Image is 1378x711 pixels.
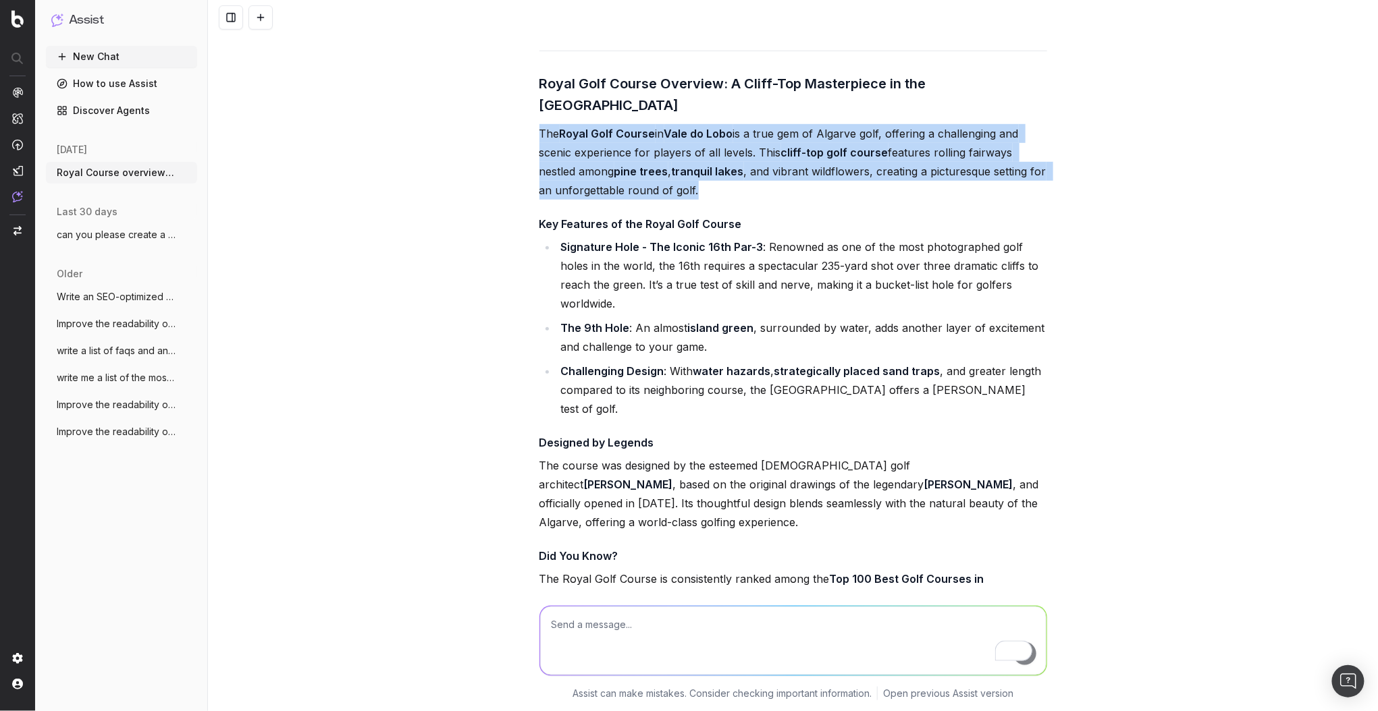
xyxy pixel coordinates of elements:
[46,421,197,443] button: Improve the readability of [URL]
[883,687,1013,700] a: Open previous Assist version
[561,240,764,254] strong: Signature Hole - The Iconic 16th Par-3
[46,367,197,389] button: write me a list of the most frequently a
[1332,665,1364,698] div: Open Intercom Messenger
[46,224,197,246] button: can you please create a list of all page
[57,344,176,358] span: write a list of faqs and answers for gol
[57,166,176,179] span: Royal Course overview Style: Cliff Top T
[46,394,197,416] button: Improve the readability of Aphrodite Hil
[12,679,23,689] img: My account
[557,318,1047,356] li: : An almost , surrounded by water, adds another layer of excitement and challenge to your game.
[51,13,63,26] img: Assist
[12,165,23,176] img: Studio
[12,139,23,150] img: Activation
[539,73,1047,116] h3: Royal Golf Course Overview: A Cliff-Top Masterpiece in the [GEOGRAPHIC_DATA]
[69,11,104,30] h1: Assist
[924,478,1013,491] strong: [PERSON_NAME]
[584,478,673,491] strong: [PERSON_NAME]
[57,371,176,385] span: write me a list of the most frequently a
[539,569,1047,607] p: The Royal Golf Course is consistently ranked among the , cementing its reputation as a must-play ...
[57,205,117,219] span: last 30 days
[12,653,23,664] img: Setting
[672,165,744,178] strong: tranquil lakes
[12,87,23,98] img: Analytics
[46,100,197,121] a: Discover Agents
[539,456,1047,532] p: The course was designed by the esteemed [DEMOGRAPHIC_DATA] golf architect , based on the original...
[57,267,82,281] span: older
[557,362,1047,418] li: : With , , and greater length compared to its neighboring course, the [GEOGRAPHIC_DATA] offers a ...
[46,313,197,335] button: Improve the readability of [URL]
[774,364,940,378] strong: strategically placed sand traps
[693,364,771,378] strong: water hazards
[51,11,192,30] button: Assist
[539,124,1047,200] p: The in is a true gem of Algarve golf, offering a challenging and scenic experience for players of...
[12,191,23,202] img: Assist
[561,364,664,378] strong: Challenging Design
[57,317,176,331] span: Improve the readability of [URL]
[57,425,176,438] span: Improve the readability of [URL]
[557,237,1047,313] li: : Renowned as one of the most photographed golf holes in the world, the 16th requires a spectacul...
[46,286,197,308] button: Write an SEO-optimized article about htt
[46,46,197,67] button: New Chat
[46,340,197,362] button: write a list of faqs and answers for gol
[688,321,754,335] strong: island green
[539,216,1047,232] h4: Key Features of the Royal Golf Course
[57,290,176,304] span: Write an SEO-optimized article about htt
[539,434,1047,451] h4: Designed by Legends
[11,10,24,28] img: Botify logo
[664,127,733,140] strong: Vale do Lobo
[539,548,1047,564] h4: Did You Know?
[12,113,23,124] img: Intelligence
[57,398,176,411] span: Improve the readability of Aphrodite Hil
[57,228,176,241] span: can you please create a list of all page
[540,606,1046,675] textarea: To enrich screen reader interactions, please activate Accessibility in Grammarly extension settings
[560,127,656,140] strong: Royal Golf Course
[614,165,668,178] strong: pine trees
[46,162,197,183] button: Royal Course overview Style: Cliff Top T
[14,226,22,235] img: Switch project
[46,73,197,94] a: How to use Assist
[781,146,889,159] strong: cliff-top golf course
[561,321,630,335] strong: The 9th Hole
[57,143,87,157] span: [DATE]
[573,687,872,700] p: Assist can make mistakes. Consider checking important information.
